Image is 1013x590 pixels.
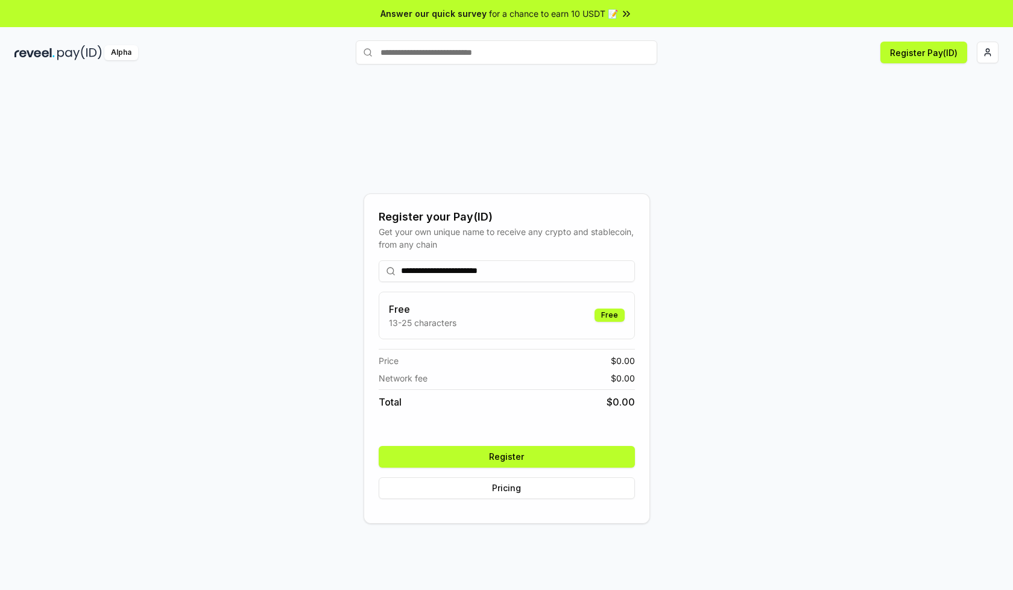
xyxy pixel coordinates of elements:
div: Register your Pay(ID) [379,209,635,225]
p: 13-25 characters [389,316,456,329]
div: Get your own unique name to receive any crypto and stablecoin, from any chain [379,225,635,251]
button: Register Pay(ID) [880,42,967,63]
span: $ 0.00 [611,354,635,367]
span: Answer our quick survey [380,7,487,20]
span: $ 0.00 [607,395,635,409]
div: Alpha [104,45,138,60]
div: Free [595,309,625,322]
button: Register [379,446,635,468]
span: $ 0.00 [611,372,635,384]
span: for a chance to earn 10 USDT 📝 [489,7,618,20]
button: Pricing [379,477,635,499]
span: Price [379,354,399,367]
span: Network fee [379,372,428,384]
img: pay_id [57,45,102,60]
h3: Free [389,302,456,316]
img: reveel_dark [14,45,55,60]
span: Total [379,395,402,409]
